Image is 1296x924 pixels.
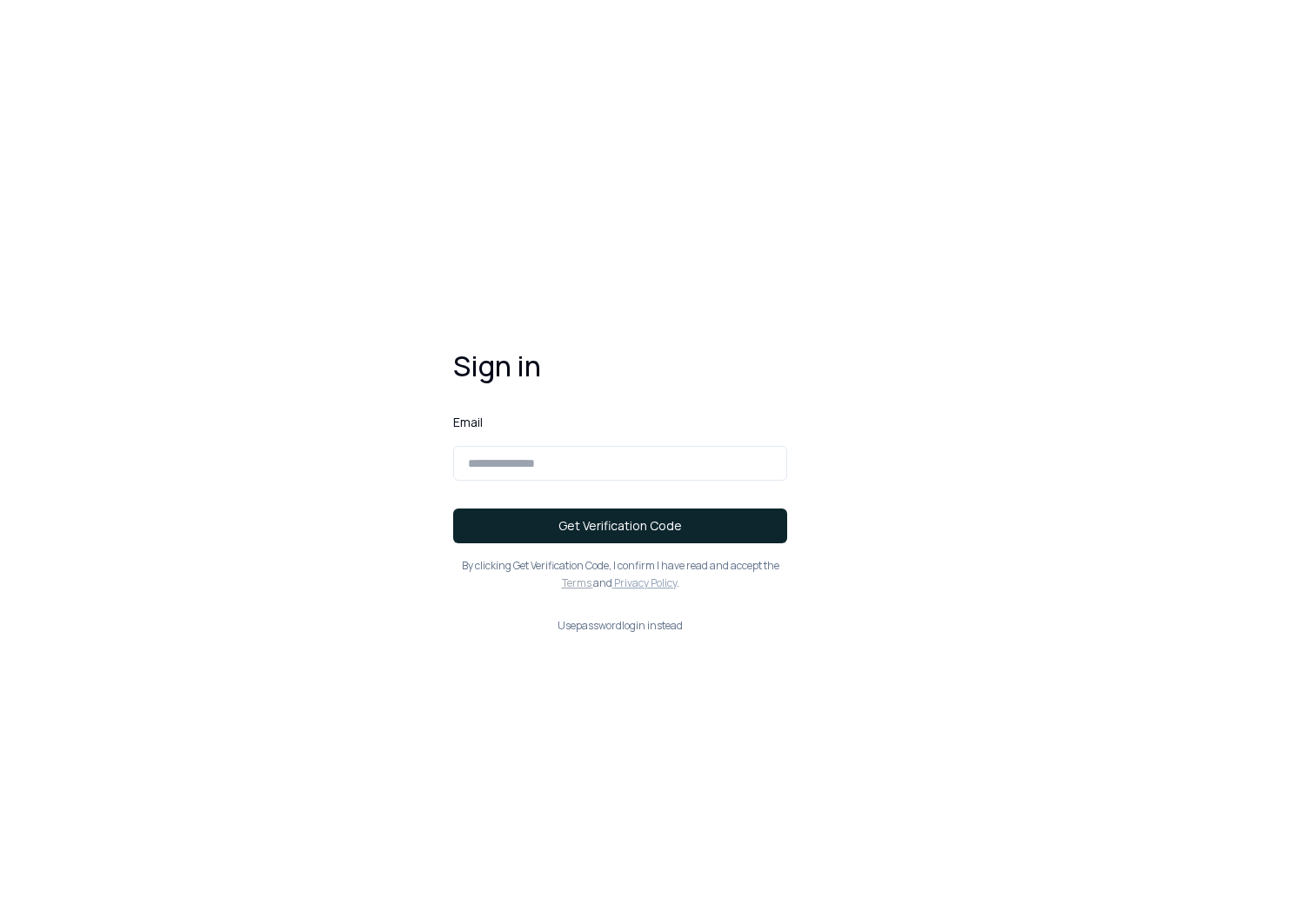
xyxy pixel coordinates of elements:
button: Get Verification Code [453,509,787,543]
a: Terms [562,575,593,590]
p: By clicking Get Verification Code , I confirm I have read and accept the and . [453,557,787,591]
h1: Sign in [453,347,787,385]
label: Email [453,413,787,432]
button: Usepasswordlogin instead [453,619,787,633]
a: Privacy Policy [612,575,677,590]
